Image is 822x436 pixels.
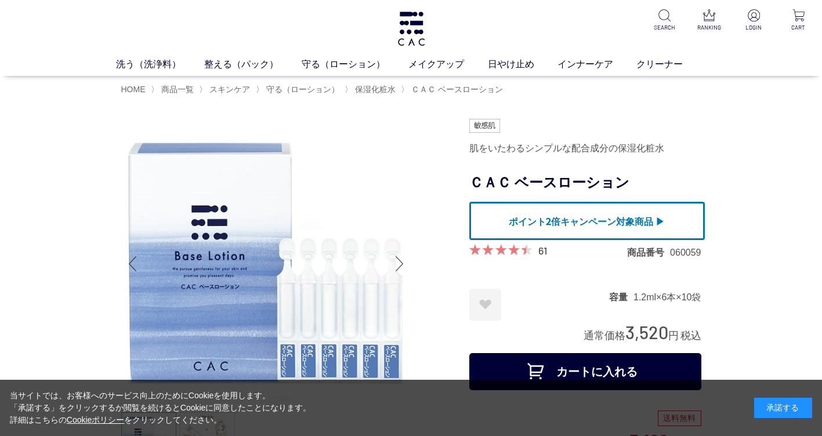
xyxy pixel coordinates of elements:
[469,170,701,196] h1: ＣＡＣ ベースローション
[538,244,547,257] a: 61
[409,85,503,94] a: ＣＡＣ ベースローション
[256,84,342,95] li: 〉
[557,57,636,71] a: インナーケア
[469,353,701,390] button: カートに入れる
[302,57,408,71] a: 守る（ローション）
[469,119,501,133] img: 敏感肌
[209,85,250,94] span: スキンケア
[668,330,679,341] span: 円
[670,246,701,259] dd: 060059
[584,330,625,341] span: 通常価格
[355,85,396,94] span: 保湿化粧水
[784,9,813,32] a: CART
[633,291,701,303] dd: 1.2ml×6本×10袋
[161,85,194,94] span: 商品一覧
[116,57,204,71] a: 洗う（洗浄料）
[609,291,633,303] dt: 容量
[695,9,723,32] a: RANKING
[264,85,339,94] a: 守る（ローション）
[67,415,125,424] a: Cookieポリシー
[625,321,668,343] span: 3,520
[740,9,768,32] a: LOGIN
[388,241,411,287] div: Next slide
[488,57,557,71] a: 日やけ止め
[207,85,250,94] a: スキンケア
[650,23,679,32] p: SEARCH
[695,23,723,32] p: RANKING
[680,330,701,341] span: 税込
[121,119,411,409] img: ＣＡＣ ベースローション
[353,85,396,94] a: 保湿化粧水
[469,139,701,158] div: 肌をいたわるシンプルな配合成分の保湿化粧水
[740,23,768,32] p: LOGIN
[204,57,302,71] a: 整える（パック）
[650,9,679,32] a: SEARCH
[396,12,426,46] img: logo
[784,23,813,32] p: CART
[199,84,253,95] li: 〉
[151,84,197,95] li: 〉
[401,84,506,95] li: 〉
[636,57,706,71] a: クリーナー
[121,241,144,287] div: Previous slide
[266,85,339,94] span: 守る（ローション）
[10,390,312,426] div: 当サイトでは、お客様へのサービス向上のためにCookieを使用します。 「承諾する」をクリックするか閲覧を続けるとCookieに同意したことになります。 詳細はこちらの をクリックしてください。
[345,84,399,95] li: 〉
[469,289,501,321] a: お気に入りに登録する
[754,398,812,418] div: 承諾する
[121,85,146,94] a: HOME
[411,85,503,94] span: ＣＡＣ ベースローション
[408,57,487,71] a: メイクアップ
[159,85,194,94] a: 商品一覧
[627,246,670,259] dt: 商品番号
